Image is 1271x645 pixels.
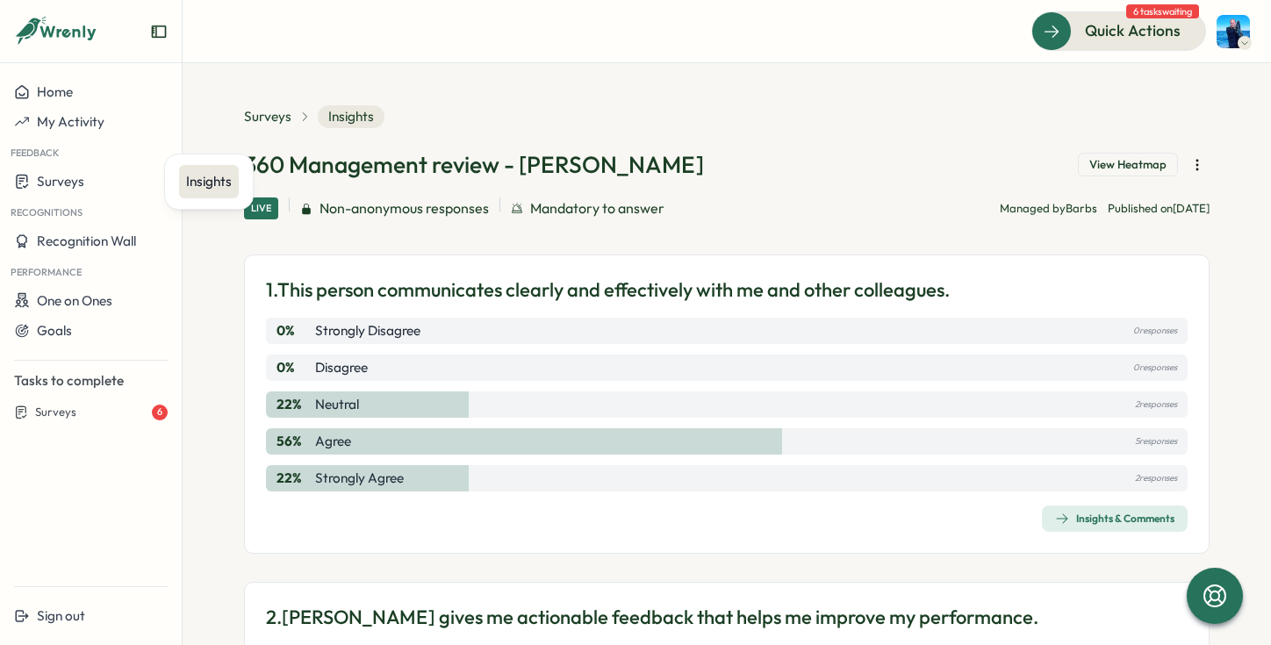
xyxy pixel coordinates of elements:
span: Recognition Wall [37,233,136,249]
p: 0 % [276,358,312,377]
span: Surveys [37,173,84,190]
p: 22 % [276,469,312,488]
p: Neutral [315,395,359,414]
span: Goals [37,322,72,339]
button: View Heatmap [1078,153,1178,177]
p: 56 % [276,432,312,451]
span: Non-anonymous responses [320,197,489,219]
span: One on Ones [37,292,112,309]
p: Managed by [1000,201,1097,217]
p: 0 % [276,321,312,340]
span: 6 tasks waiting [1126,4,1199,18]
button: Quick Actions [1031,11,1206,50]
a: Insights [179,165,239,198]
p: 0 responses [1133,358,1177,377]
div: Insights & Comments [1055,512,1174,526]
p: 2 responses [1135,469,1177,488]
button: Insights & Comments [1042,505,1188,532]
p: 2 responses [1135,395,1177,414]
p: Agree [315,432,351,451]
button: Expand sidebar [150,23,168,40]
span: Mandatory to answer [530,197,664,219]
p: 1. This person communicates clearly and effectively with me and other colleagues. [266,276,950,304]
span: Barbs [1066,201,1097,215]
div: 6 [152,405,168,420]
span: Quick Actions [1085,19,1181,42]
div: Live [244,197,278,219]
p: Published on [1108,201,1210,217]
p: 2. [PERSON_NAME] gives me actionable feedback that helps me improve my performance. [266,604,1038,631]
p: Tasks to complete [14,371,168,391]
span: Insights [318,105,384,128]
p: 22 % [276,395,312,414]
a: Surveys [244,107,291,126]
p: 5 responses [1135,432,1177,451]
span: My Activity [37,113,104,130]
p: 0 responses [1133,321,1177,340]
span: Surveys [35,405,76,420]
span: Sign out [37,607,85,624]
p: Disagree [315,358,368,377]
p: Strongly Disagree [315,321,420,340]
span: Home [37,83,73,100]
span: View Heatmap [1089,157,1167,173]
h1: 360 Management review - [PERSON_NAME] [244,149,704,180]
p: Strongly Agree [315,469,404,488]
div: Insights [186,172,232,191]
img: Henry Innis [1217,15,1250,48]
span: [DATE] [1173,201,1210,215]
